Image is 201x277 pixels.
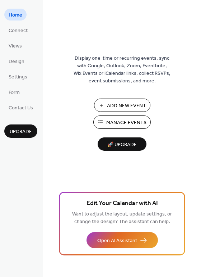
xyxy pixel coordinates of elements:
[74,55,170,85] span: Display one-time or recurring events, sync with Google, Outlook, Zoom, Eventbrite, Wix Events or ...
[9,27,28,35] span: Connect
[87,199,158,209] span: Edit Your Calendar with AI
[9,89,20,96] span: Form
[4,71,32,82] a: Settings
[97,237,137,245] span: Open AI Assistant
[4,101,37,113] a: Contact Us
[72,209,172,227] span: Want to adjust the layout, update settings, or change the design? The assistant can help.
[4,24,32,36] a: Connect
[9,42,22,50] span: Views
[94,99,150,112] button: Add New Event
[87,232,158,248] button: Open AI Assistant
[4,124,37,138] button: Upgrade
[9,104,33,112] span: Contact Us
[4,9,27,21] a: Home
[106,119,146,127] span: Manage Events
[93,115,151,129] button: Manage Events
[98,137,146,151] button: 🚀 Upgrade
[9,12,22,19] span: Home
[4,86,24,98] a: Form
[102,140,142,150] span: 🚀 Upgrade
[9,58,24,65] span: Design
[9,73,27,81] span: Settings
[4,40,26,51] a: Views
[107,102,146,110] span: Add New Event
[4,55,29,67] a: Design
[10,128,32,136] span: Upgrade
